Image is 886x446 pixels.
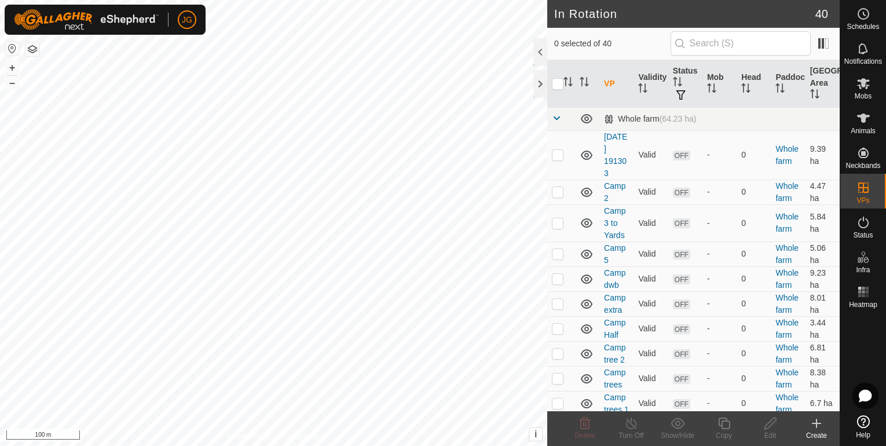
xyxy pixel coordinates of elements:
[285,431,319,441] a: Contact Us
[810,91,819,100] p-sorticon: Activate to sort
[673,250,690,259] span: OFF
[604,132,627,178] a: [DATE] 191303
[856,197,869,204] span: VPs
[737,180,771,204] td: 0
[771,60,805,108] th: Paddock
[634,130,668,180] td: Valid
[673,324,690,334] span: OFF
[815,5,828,23] span: 40
[534,429,537,439] span: i
[707,149,732,161] div: -
[604,268,625,290] a: Camp dwb
[673,79,682,88] p-sorticon: Activate to sort
[806,366,840,391] td: 8.38 ha
[775,318,799,339] a: Whole farm
[806,130,840,180] td: 9.39 ha
[701,430,747,441] div: Copy
[634,366,668,391] td: Valid
[673,399,690,409] span: OFF
[5,61,19,75] button: +
[707,348,732,360] div: -
[806,266,840,291] td: 9.23 ha
[806,391,840,416] td: 6.7 ha
[775,393,799,414] a: Whole farm
[806,242,840,266] td: 5.06 ha
[604,243,625,265] a: Camp 5
[775,293,799,315] a: Whole farm
[806,180,840,204] td: 4.47 ha
[604,343,625,364] a: Camp tree 2
[608,430,654,441] div: Turn Off
[806,204,840,242] td: 5.84 ha
[707,273,732,285] div: -
[845,162,880,169] span: Neckbands
[707,85,716,94] p-sorticon: Activate to sort
[840,411,886,443] a: Help
[182,14,192,26] span: JG
[737,291,771,316] td: 0
[554,38,671,50] span: 0 selected of 40
[14,9,159,30] img: Gallagher Logo
[707,186,732,198] div: -
[806,316,840,341] td: 3.44 ha
[660,114,697,123] span: (64.23 ha)
[673,151,690,160] span: OFF
[806,60,840,108] th: [GEOGRAPHIC_DATA] Area
[793,430,840,441] div: Create
[580,79,589,88] p-sorticon: Activate to sort
[737,60,771,108] th: Head
[634,266,668,291] td: Valid
[5,42,19,56] button: Reset Map
[737,266,771,291] td: 0
[529,428,542,441] button: i
[849,301,877,308] span: Heatmap
[673,374,690,384] span: OFF
[668,60,702,108] th: Status
[634,341,668,366] td: Valid
[604,114,696,124] div: Whole farm
[856,432,870,438] span: Help
[634,60,668,108] th: Validity
[634,204,668,242] td: Valid
[707,217,732,229] div: -
[634,316,668,341] td: Valid
[228,431,272,441] a: Privacy Policy
[25,42,39,56] button: Map Layers
[737,242,771,266] td: 0
[737,130,771,180] td: 0
[806,291,840,316] td: 8.01 ha
[853,232,873,239] span: Status
[604,293,625,315] a: Camp extra
[707,298,732,310] div: -
[737,316,771,341] td: 0
[747,430,793,441] div: Edit
[737,204,771,242] td: 0
[563,79,573,88] p-sorticon: Activate to sort
[673,218,690,228] span: OFF
[737,391,771,416] td: 0
[847,23,879,30] span: Schedules
[775,212,799,233] a: Whole farm
[634,180,668,204] td: Valid
[634,391,668,416] td: Valid
[604,318,625,339] a: Camp Half
[604,368,625,389] a: Camp trees
[604,181,625,203] a: Camp 2
[654,430,701,441] div: Show/Hide
[775,268,799,290] a: Whole farm
[673,275,690,284] span: OFF
[673,299,690,309] span: OFF
[604,206,625,240] a: Camp 3 to Yards
[634,242,668,266] td: Valid
[707,323,732,335] div: -
[855,93,872,100] span: Mobs
[671,31,811,56] input: Search (S)
[5,76,19,90] button: –
[575,432,595,440] span: Delete
[702,60,737,108] th: Mob
[599,60,634,108] th: VP
[554,7,815,21] h2: In Rotation
[741,85,750,94] p-sorticon: Activate to sort
[707,397,732,410] div: -
[775,85,785,94] p-sorticon: Activate to sort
